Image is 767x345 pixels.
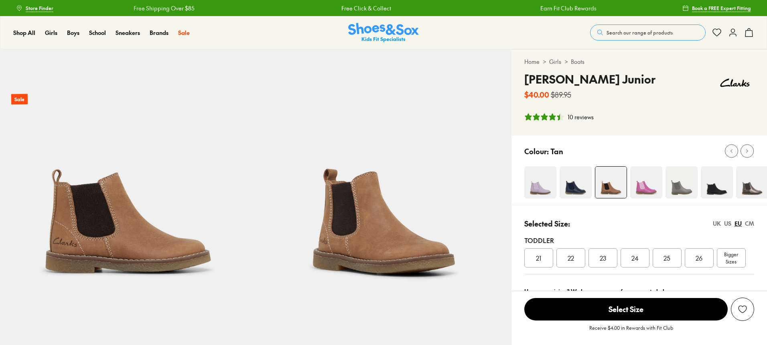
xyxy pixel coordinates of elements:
a: Book a FREE Expert Fitting [682,1,751,15]
button: 4.4 stars, 10 ratings [524,113,594,121]
a: Sneakers [116,29,140,37]
p: Tan [550,146,563,157]
div: > > [524,57,754,66]
a: Free Shipping Over $85 [132,4,193,12]
p: Sale [11,94,28,105]
span: Select Size [524,298,728,321]
img: 4-469118_1 [701,166,733,198]
a: Girls [549,57,561,66]
span: 23 [600,253,606,263]
span: 22 [568,253,574,263]
span: 21 [536,253,541,263]
h4: [PERSON_NAME] Junior [524,71,655,88]
span: Store Finder [26,4,53,12]
img: SNS_Logo_Responsive.svg [348,23,419,43]
div: CM [745,219,754,228]
div: EU [735,219,742,228]
img: 4-487531_1 [630,166,662,198]
div: Unsure on sizing? We have a range of resources to help [524,287,754,296]
p: Colour: [524,146,549,157]
span: Bigger Sizes [724,251,738,265]
button: Search our range of products [590,24,706,41]
a: Shoes & Sox [348,23,419,43]
b: $40.00 [524,89,549,100]
a: Store Finder [16,1,53,15]
div: US [724,219,731,228]
img: Vendor logo [716,71,754,95]
a: Sale [178,29,190,37]
img: 4-482244_1 [524,166,556,198]
img: Chelsea Ii Junior Grey [666,166,698,198]
span: Search our range of products [607,29,673,36]
a: Earn Fit Club Rewards [539,4,595,12]
a: Girls [45,29,57,37]
span: 25 [664,253,670,263]
span: Book a FREE Expert Fitting [692,4,751,12]
a: School [89,29,106,37]
img: 4-487525_1 [560,166,592,198]
span: 24 [631,253,639,263]
p: Receive $4.00 in Rewards with Fit Club [589,324,673,339]
img: 5-469125_1 [256,49,511,305]
img: 4-469124_1 [595,167,627,198]
a: Shop All [13,29,35,37]
button: Add to Wishlist [731,298,754,321]
button: Select Size [524,298,728,321]
div: UK [713,219,721,228]
a: Free Click & Collect [340,4,390,12]
a: Brands [150,29,168,37]
a: Boots [571,57,584,66]
p: Selected Size: [524,218,570,229]
a: Boys [67,29,79,37]
div: 10 reviews [568,113,594,121]
a: Home [524,57,540,66]
div: Toddler [524,235,754,245]
s: $89.95 [551,89,571,100]
span: 26 [696,253,702,263]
